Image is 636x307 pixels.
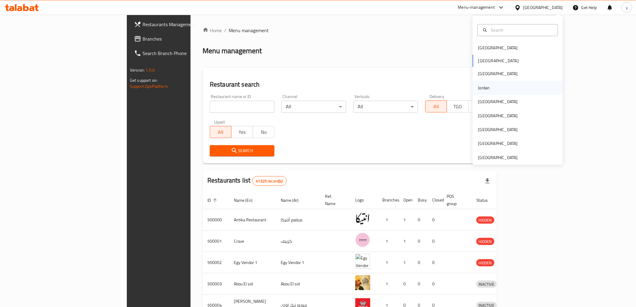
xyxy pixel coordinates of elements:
[229,27,269,34] span: Menu management
[142,21,228,28] span: Restaurants Management
[214,120,225,124] label: Upsell
[476,197,496,204] span: Status
[355,232,370,247] img: Crave
[282,101,346,113] div: All
[229,231,276,252] td: Crave
[276,273,320,295] td: Abou El sid
[253,126,274,138] button: No
[355,254,370,269] img: Egy Vendor 1
[350,191,378,209] th: Logo
[468,100,490,112] button: TMP
[476,238,494,245] span: HIDDEN
[413,191,427,209] th: Busy
[476,281,497,288] div: INACTIVE
[427,209,442,231] td: 0
[399,209,413,231] td: 1
[480,174,495,188] div: Export file
[276,231,320,252] td: كرييف
[399,252,413,273] td: 1
[427,231,442,252] td: 0
[447,193,464,207] span: POS group
[234,128,250,137] span: Yes
[378,273,399,295] td: 1
[142,50,228,57] span: Search Branch Phone
[276,252,320,273] td: Egy Vendor 1
[229,209,276,231] td: Antika Restaurant
[129,46,233,60] a: Search Branch Phone
[478,84,490,91] div: Jordan
[489,27,554,33] input: Search
[427,191,442,209] th: Closed
[210,145,274,156] button: Search
[478,112,518,119] div: [GEOGRAPHIC_DATA]
[231,126,253,138] button: Yes
[355,275,370,290] img: Abou El sid
[447,100,468,112] button: TGO
[207,176,287,186] h2: Restaurants list
[523,4,563,11] div: [GEOGRAPHIC_DATA]
[210,80,490,89] h2: Restaurant search
[210,126,231,138] button: All
[207,197,219,204] span: ID
[471,102,488,111] span: TMP
[478,98,518,105] div: [GEOGRAPHIC_DATA]
[476,216,494,224] div: HIDDEN
[129,32,233,46] a: Branches
[413,231,427,252] td: 0
[145,66,155,74] span: 1.0.0
[203,27,497,34] nav: breadcrumb
[229,252,276,273] td: Egy Vendor 1
[413,252,427,273] td: 0
[449,102,466,111] span: TGO
[478,140,518,147] div: [GEOGRAPHIC_DATA]
[229,273,276,295] td: Abou El sid
[478,126,518,133] div: [GEOGRAPHIC_DATA]
[430,94,445,99] label: Delivery
[626,4,628,11] span: y
[476,217,494,224] span: HIDDEN
[476,281,497,288] span: INACTIVE
[478,154,518,161] div: [GEOGRAPHIC_DATA]
[413,273,427,295] td: 0
[130,66,145,74] span: Version:
[478,45,518,51] div: [GEOGRAPHIC_DATA]
[378,231,399,252] td: 1
[378,191,399,209] th: Branches
[255,128,272,137] span: No
[353,101,418,113] div: All
[234,197,260,204] span: Name (En)
[458,4,495,11] div: Menu-management
[130,82,168,90] a: Support.OpsPlatform
[427,273,442,295] td: 0
[399,191,413,209] th: Open
[215,147,270,155] span: Search
[213,128,229,137] span: All
[425,100,447,112] button: All
[252,178,286,184] span: 41325 record(s)
[142,35,228,42] span: Branches
[355,211,370,226] img: Antika Restaurant
[478,71,518,77] div: [GEOGRAPHIC_DATA]
[276,209,320,231] td: مطعم أنتيكا
[428,102,445,111] span: All
[378,252,399,273] td: 1
[413,209,427,231] td: 0
[325,193,343,207] span: Ref. Name
[427,252,442,273] td: 0
[476,259,494,266] span: HIDDEN
[281,197,306,204] span: Name (Ar)
[378,209,399,231] td: 1
[130,76,157,84] span: Get support on:
[252,176,287,186] div: Total records count
[399,273,413,295] td: 0
[210,101,274,113] input: Search for restaurant name or ID..
[129,17,233,32] a: Restaurants Management
[399,231,413,252] td: 1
